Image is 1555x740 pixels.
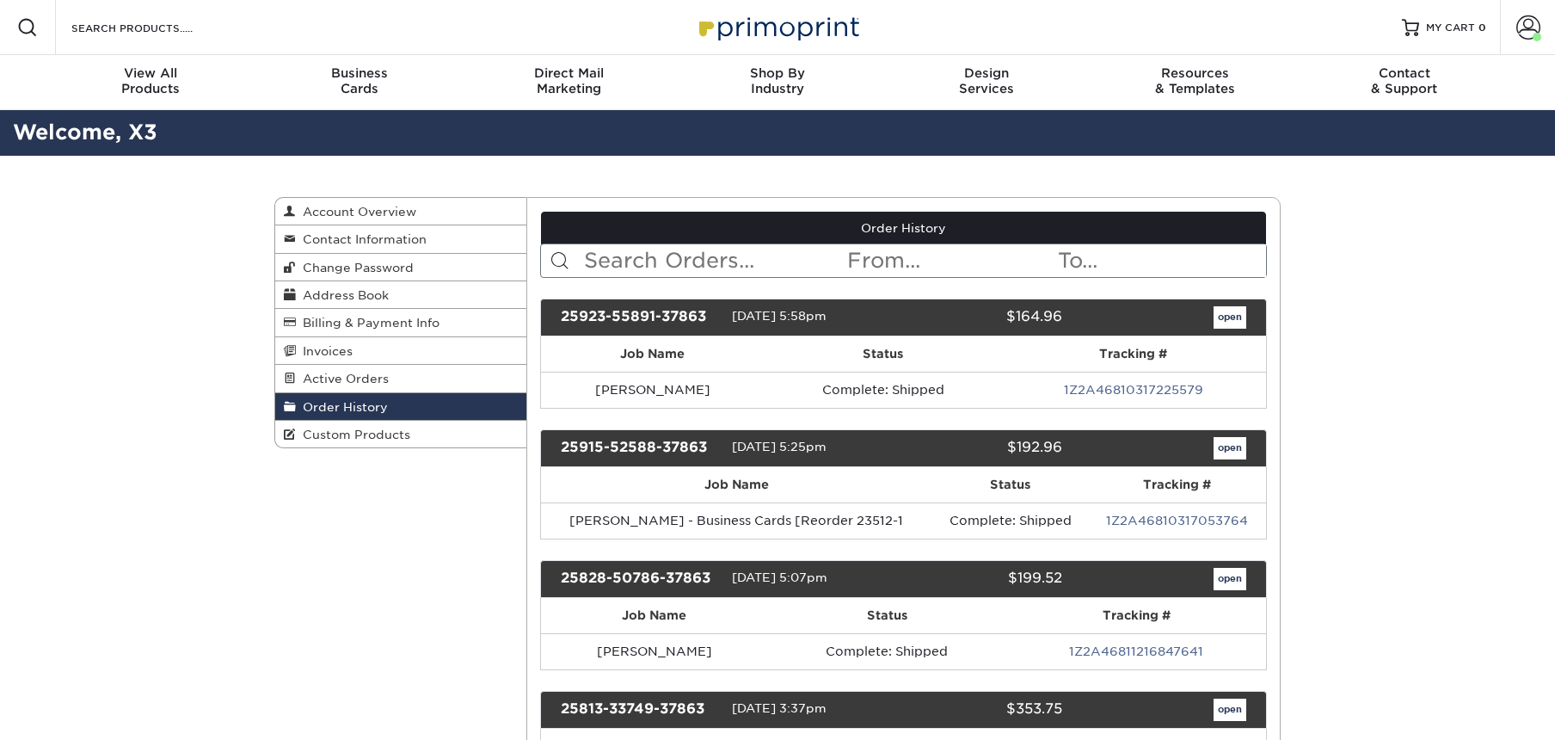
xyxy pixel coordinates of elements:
div: 25915-52588-37863 [548,437,732,459]
th: Job Name [541,336,765,372]
a: Contact& Support [1300,55,1509,110]
span: Order History [296,400,388,414]
a: Order History [275,393,526,421]
th: Tracking # [1006,598,1266,633]
a: 1Z2A46810317225579 [1064,383,1203,397]
span: Business [255,65,464,81]
span: [DATE] 5:58pm [732,309,827,323]
div: Cards [255,65,464,96]
div: Marketing [464,65,673,96]
div: $192.96 [890,437,1074,459]
span: Contact [1300,65,1509,81]
span: Change Password [296,261,414,274]
span: [DATE] 5:25pm [732,440,827,453]
input: SEARCH PRODUCTS..... [70,17,237,38]
span: 0 [1478,22,1486,34]
a: BusinessCards [255,55,464,110]
th: Status [765,336,1000,372]
span: Active Orders [296,372,389,385]
span: Address Book [296,288,389,302]
td: Complete: Shipped [765,372,1000,408]
a: DesignServices [882,55,1091,110]
th: Job Name [541,598,768,633]
span: Design [882,65,1091,81]
input: Search Orders... [582,244,846,277]
th: Status [932,467,1088,503]
span: View All [46,65,255,81]
div: 25923-55891-37863 [548,306,732,329]
a: Active Orders [275,365,526,392]
div: 25813-33749-37863 [548,699,732,721]
a: Order History [541,212,1267,244]
span: Billing & Payment Info [296,316,439,330]
a: Resources& Templates [1091,55,1300,110]
a: open [1214,699,1246,721]
a: Invoices [275,337,526,365]
th: Job Name [541,467,933,503]
span: Direct Mail [464,65,673,81]
td: [PERSON_NAME] [541,372,765,408]
td: [PERSON_NAME] - Business Cards [Reorder 23512-1 [541,503,933,539]
a: Address Book [275,281,526,309]
div: $199.52 [890,568,1074,590]
th: Status [768,598,1007,633]
a: 1Z2A46810317053764 [1106,514,1248,527]
div: Industry [673,65,882,96]
a: Change Password [275,254,526,281]
input: From... [845,244,1055,277]
span: Resources [1091,65,1300,81]
div: $164.96 [890,306,1074,329]
td: Complete: Shipped [932,503,1088,539]
td: Complete: Shipped [768,633,1007,669]
span: [DATE] 3:37pm [732,701,827,715]
th: Tracking # [1001,336,1266,372]
th: Tracking # [1088,467,1266,503]
span: [DATE] 5:07pm [732,570,827,584]
a: Custom Products [275,421,526,447]
a: open [1214,568,1246,590]
a: open [1214,437,1246,459]
a: 1Z2A46811216847641 [1069,644,1203,658]
a: Billing & Payment Info [275,309,526,336]
span: Invoices [296,344,353,358]
a: Contact Information [275,225,526,253]
div: Products [46,65,255,96]
a: Account Overview [275,198,526,225]
a: Shop ByIndustry [673,55,882,110]
span: MY CART [1426,21,1475,35]
a: open [1214,306,1246,329]
div: & Templates [1091,65,1300,96]
span: Contact Information [296,232,427,246]
td: [PERSON_NAME] [541,633,768,669]
span: Shop By [673,65,882,81]
a: Direct MailMarketing [464,55,673,110]
div: $353.75 [890,699,1074,721]
div: Services [882,65,1091,96]
span: Account Overview [296,205,416,219]
div: & Support [1300,65,1509,96]
input: To... [1056,244,1266,277]
img: Primoprint [691,9,864,46]
div: 25828-50786-37863 [548,568,732,590]
span: Custom Products [296,428,410,441]
a: View AllProducts [46,55,255,110]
